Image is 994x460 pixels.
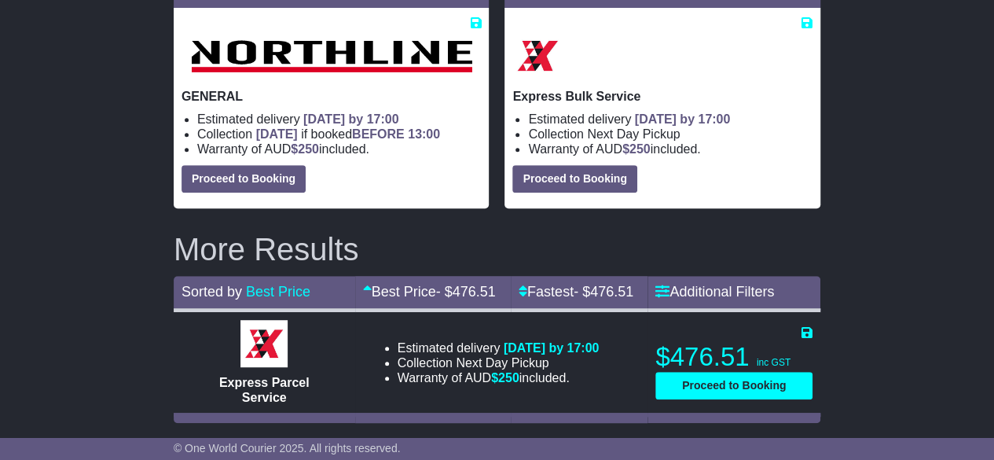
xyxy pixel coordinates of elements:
[757,357,790,368] span: inc GST
[197,112,482,127] li: Estimated delivery
[352,127,405,141] span: BEFORE
[587,127,680,141] span: Next Day Pickup
[655,284,774,300] a: Additional Filters
[182,284,242,300] span: Sorted by
[298,142,319,156] span: 250
[197,127,482,142] li: Collection
[512,31,563,81] img: Border Express: Express Bulk Service
[635,112,731,126] span: [DATE] by 17:00
[174,442,401,454] span: © One World Courier 2025. All rights reserved.
[498,371,519,385] span: 250
[655,372,812,399] button: Proceed to Booking
[256,127,440,141] span: if booked
[182,165,306,193] button: Proceed to Booking
[246,284,310,300] a: Best Price
[629,142,651,156] span: 250
[512,89,812,104] p: Express Bulk Service
[240,320,288,367] img: Border Express: Express Parcel Service
[256,127,298,141] span: [DATE]
[398,355,600,370] li: Collection
[398,370,600,385] li: Warranty of AUD included.
[519,284,633,300] a: Fastest- $476.51
[219,376,310,404] span: Express Parcel Service
[528,142,812,156] li: Warranty of AUD included.
[491,371,519,385] span: $
[504,341,600,355] span: [DATE] by 17:00
[182,31,481,81] img: Northline Distribution: GENERAL
[408,127,440,141] span: 13:00
[436,284,496,300] span: - $
[574,284,633,300] span: - $
[655,341,812,373] p: $476.51
[528,112,812,127] li: Estimated delivery
[291,142,319,156] span: $
[363,284,496,300] a: Best Price- $476.51
[182,89,482,104] p: GENERAL
[528,127,812,142] li: Collection
[303,112,399,126] span: [DATE] by 17:00
[174,232,820,267] h2: More Results
[456,356,548,370] span: Next Day Pickup
[590,284,633,300] span: 476.51
[453,284,496,300] span: 476.51
[398,340,600,355] li: Estimated delivery
[622,142,651,156] span: $
[197,142,482,156] li: Warranty of AUD included.
[512,165,636,193] button: Proceed to Booking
